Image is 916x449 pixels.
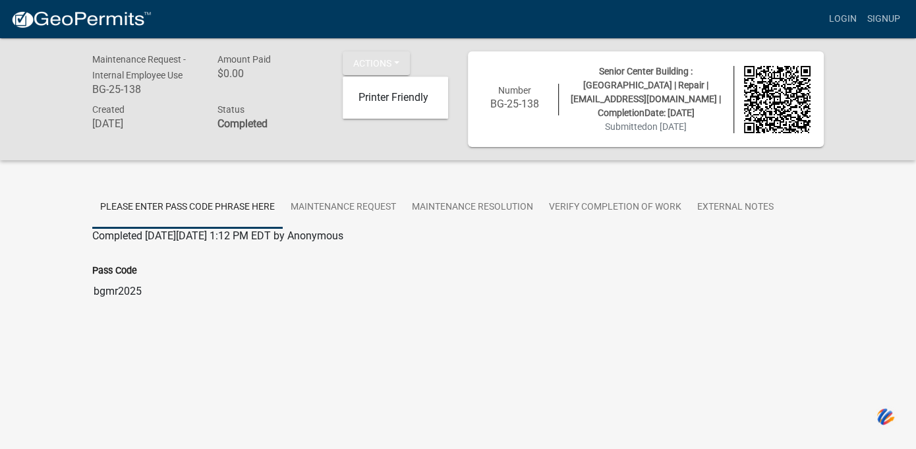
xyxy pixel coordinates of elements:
[498,85,531,96] span: Number
[217,54,271,65] span: Amount Paid
[217,67,323,80] h6: $0.00
[404,187,541,229] a: Maintenance Resolution
[283,187,404,229] a: Maintenance Request
[744,66,811,133] img: QR code
[92,104,125,115] span: Created
[343,51,410,75] button: Actions
[874,405,897,429] img: svg+xml;base64,PHN2ZyB3aWR0aD0iNDQiIGhlaWdodD0iNDQiIHZpZXdCb3g9IjAgMCA0NCA0NCIgZmlsbD0ibm9uZSIgeG...
[824,7,862,32] a: Login
[343,82,448,114] a: Printer Friendly
[689,187,782,229] a: External Notes
[343,77,448,119] div: Actions
[92,266,137,276] label: Pass Code
[92,187,283,229] a: Please Enter Pass Code Phrase Here
[92,54,186,80] span: Maintenance Request - Internal Employee Use
[541,187,689,229] a: Verify Completion of work
[862,7,905,32] a: Signup
[481,98,548,110] h6: BG-25-138
[217,104,244,115] span: Status
[92,229,343,242] span: Completed [DATE][DATE] 1:12 PM EDT by Anonymous
[92,83,198,96] h6: BG-25-138
[217,117,268,130] strong: Completed
[605,121,687,132] span: Submitted on [DATE]
[571,66,721,118] span: Senior Center Building :[GEOGRAPHIC_DATA] | Repair | [EMAIL_ADDRESS][DOMAIN_NAME] | CompletionDat...
[92,117,198,130] h6: [DATE]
